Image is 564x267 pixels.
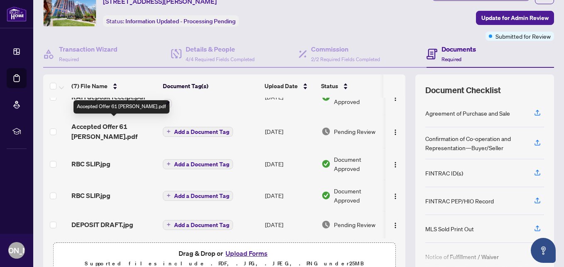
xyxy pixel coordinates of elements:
span: Pending Review [334,220,375,229]
img: Document Status [321,159,331,168]
button: Update for Admin Review [476,11,554,25]
span: Document Checklist [425,84,501,96]
button: Add a Document Tag [163,126,233,137]
div: Confirmation of Co-operation and Representation—Buyer/Seller [425,134,524,152]
span: plus [167,193,171,198]
img: logo [7,6,27,22]
div: FINTRAC PEP/HIO Record [425,196,494,205]
div: Agreement of Purchase and Sale [425,109,510,118]
span: 4/4 Required Fields Completed [186,56,255,62]
span: 2/2 Required Fields Completed [311,56,380,62]
button: Logo [389,218,402,231]
td: [DATE] [262,211,318,238]
img: Logo [392,95,399,101]
div: Accepted Offer 61 [PERSON_NAME].pdf [74,100,169,114]
span: Update for Admin Review [481,11,549,25]
th: Status [318,74,388,98]
span: Upload Date [265,82,298,91]
img: Logo [392,161,399,168]
th: Upload Date [261,74,318,98]
span: DEPOSIT DRAFT.jpg [71,220,133,230]
span: Add a Document Tag [174,129,229,135]
span: Status [321,82,338,91]
th: Document Tag(s) [159,74,261,98]
div: MLS Sold Print Out [425,224,474,233]
button: Add a Document Tag [163,159,233,169]
button: Add a Document Tag [163,220,233,230]
img: Document Status [321,191,331,200]
span: Document Approved [334,155,385,173]
span: plus [167,222,171,227]
span: RBC SLIP.jpg [71,159,110,169]
button: Logo [389,189,402,202]
button: Add a Document Tag [163,219,233,230]
span: RBC SLIP.jpg [71,190,110,200]
span: Document Approved [334,186,385,205]
td: [DATE] [262,148,318,180]
h4: Transaction Wizard [59,44,118,54]
img: Document Status [321,220,331,229]
h4: Documents [441,44,476,54]
span: Pending Review [334,127,375,136]
span: Add a Document Tag [174,193,229,199]
span: Required [441,56,461,62]
span: plus [167,129,171,133]
span: Add a Document Tag [174,222,229,228]
span: Drag & Drop or [179,248,270,259]
div: Notice of Fulfillment / Waiver [425,252,499,261]
span: (7) File Name [71,82,108,91]
td: [DATE] [262,180,318,211]
img: Logo [392,129,399,136]
span: Accepted Offer 61 [PERSON_NAME].pdf [71,121,156,141]
button: Logo [389,157,402,171]
button: Open asap [531,238,556,263]
span: Information Updated - Processing Pending [125,17,235,25]
h4: Details & People [186,44,255,54]
span: Add a Document Tag [174,161,229,167]
td: [DATE] [262,115,318,148]
button: Add a Document Tag [163,191,233,201]
div: Status: [103,15,239,27]
img: Logo [392,222,399,229]
button: Add a Document Tag [163,190,233,201]
button: Logo [389,125,402,138]
span: Submitted for Review [495,32,551,41]
button: Add a Document Tag [163,127,233,137]
h4: Commission [311,44,380,54]
button: Upload Forms [223,248,270,259]
img: Document Status [321,127,331,136]
th: (7) File Name [68,74,159,98]
div: FINTRAC ID(s) [425,168,463,178]
span: Required [59,56,79,62]
span: plus [167,162,171,166]
button: Add a Document Tag [163,158,233,169]
img: Logo [392,193,399,200]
